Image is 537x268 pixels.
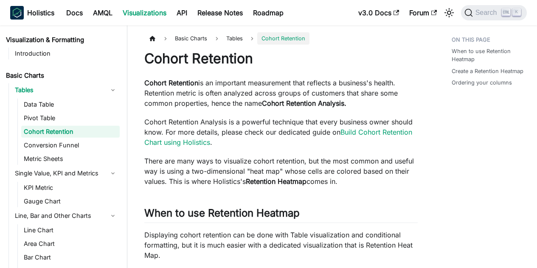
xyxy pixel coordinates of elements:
a: Visualizations [118,6,172,20]
a: API [172,6,192,20]
a: Conversion Funnel [21,139,120,151]
b: Holistics [27,8,54,18]
a: Create a Retention Heatmap [452,67,523,75]
a: Ordering your columns [452,79,512,87]
p: Displaying cohort retention can be done with Table visualization and conditional formatting, but ... [144,230,418,260]
a: Forum [404,6,442,20]
span: Basic Charts [171,32,211,45]
strong: Cohort Retention Analysis. [262,99,346,107]
p: There are many ways to visualize cohort retention, but the most common and useful way is using a ... [144,156,418,186]
a: Visualization & Formatting [3,34,120,46]
a: Gauge Chart [21,195,120,207]
a: HolisticsHolistics [10,6,54,20]
strong: Retention Heatmap [246,177,306,186]
a: Home page [144,32,160,45]
a: Basic Charts [3,70,120,82]
button: Search (Ctrl+K) [461,5,527,20]
a: Line, Bar and Other Charts [12,209,120,223]
a: Data Table [21,99,120,110]
span: Cohort Retention [257,32,309,45]
a: Line Chart [21,224,120,236]
h2: When to use Retention Heatmap [144,207,418,223]
img: Holistics [10,6,24,20]
nav: Breadcrumbs [144,32,418,45]
span: Search [473,9,502,17]
p: Cohort Retention Analysis is a powerful technique that every business owner should know. For more... [144,117,418,147]
a: Metric Sheets [21,153,120,165]
a: KPI Metric [21,182,120,194]
a: v3.0 Docs [353,6,404,20]
a: Docs [61,6,88,20]
h1: Cohort Retention [144,50,418,67]
a: Introduction [12,48,120,59]
a: Area Chart [21,238,120,250]
strong: Cohort Retention [144,79,198,87]
p: is an important measurement that reflects a business's health. Retention metric is often analyzed... [144,78,418,108]
a: Pivot Table [21,112,120,124]
a: Single Value, KPI and Metrics [12,166,120,180]
a: Cohort Retention [21,126,120,138]
a: AMQL [88,6,118,20]
a: Tables [12,83,120,97]
a: Release Notes [192,6,248,20]
kbd: K [512,8,521,16]
a: When to use Retention Heatmap [452,47,523,63]
button: Switch between dark and light mode (currently light mode) [442,6,456,20]
a: Bar Chart [21,251,120,263]
span: Tables [222,32,247,45]
a: Roadmap [248,6,289,20]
